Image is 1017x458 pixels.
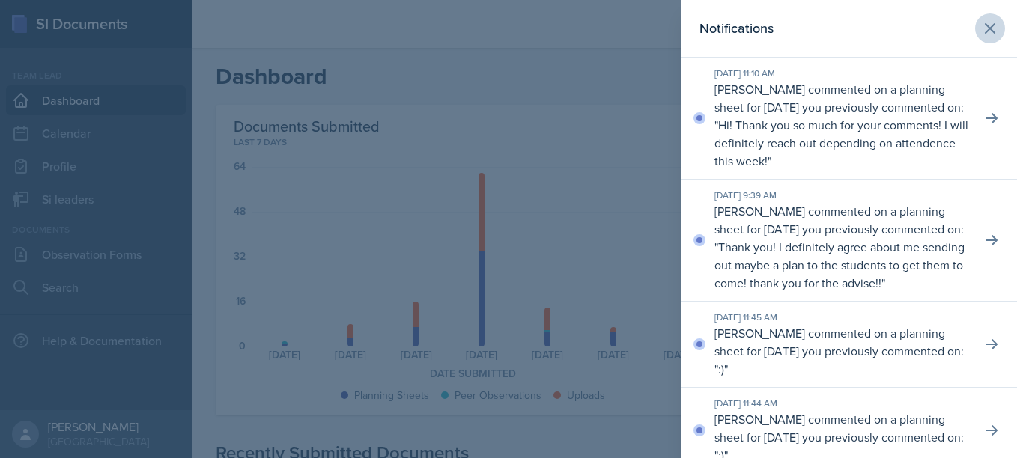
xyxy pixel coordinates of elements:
[714,189,969,202] div: [DATE] 9:39 AM
[714,324,969,378] p: [PERSON_NAME] commented on a planning sheet for [DATE] you previously commented on: " "
[714,397,969,410] div: [DATE] 11:44 AM
[714,80,969,170] p: [PERSON_NAME] commented on a planning sheet for [DATE] you previously commented on: " "
[714,239,965,291] p: Thank you! I definitely agree about me sending out maybe a plan to the students to get them to co...
[718,361,724,377] p: :)
[714,311,969,324] div: [DATE] 11:45 AM
[699,18,774,39] h2: Notifications
[714,67,969,80] div: [DATE] 11:10 AM
[714,202,969,292] p: [PERSON_NAME] commented on a planning sheet for [DATE] you previously commented on: " "
[714,117,968,169] p: Hi! Thank you so much for your comments! I will definitely reach out depending on attendence this...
